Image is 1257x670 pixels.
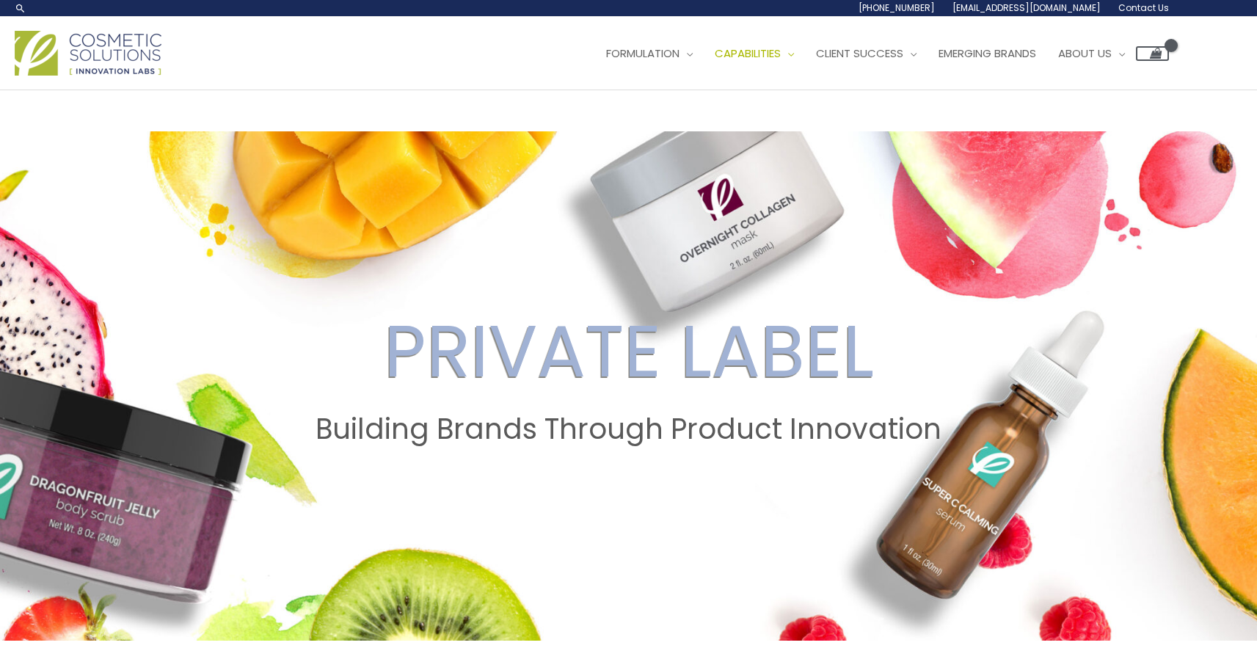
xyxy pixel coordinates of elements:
[952,1,1101,14] span: [EMAIL_ADDRESS][DOMAIN_NAME]
[15,2,26,14] a: Search icon link
[1118,1,1169,14] span: Contact Us
[14,412,1243,446] h2: Building Brands Through Product Innovation
[805,32,928,76] a: Client Success
[584,32,1169,76] nav: Site Navigation
[928,32,1047,76] a: Emerging Brands
[816,45,903,61] span: Client Success
[939,45,1036,61] span: Emerging Brands
[1047,32,1136,76] a: About Us
[1136,46,1169,61] a: View Shopping Cart, empty
[595,32,704,76] a: Formulation
[14,308,1243,395] h2: PRIVATE LABEL
[704,32,805,76] a: Capabilities
[715,45,781,61] span: Capabilities
[859,1,935,14] span: [PHONE_NUMBER]
[606,45,679,61] span: Formulation
[1058,45,1112,61] span: About Us
[15,31,161,76] img: Cosmetic Solutions Logo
